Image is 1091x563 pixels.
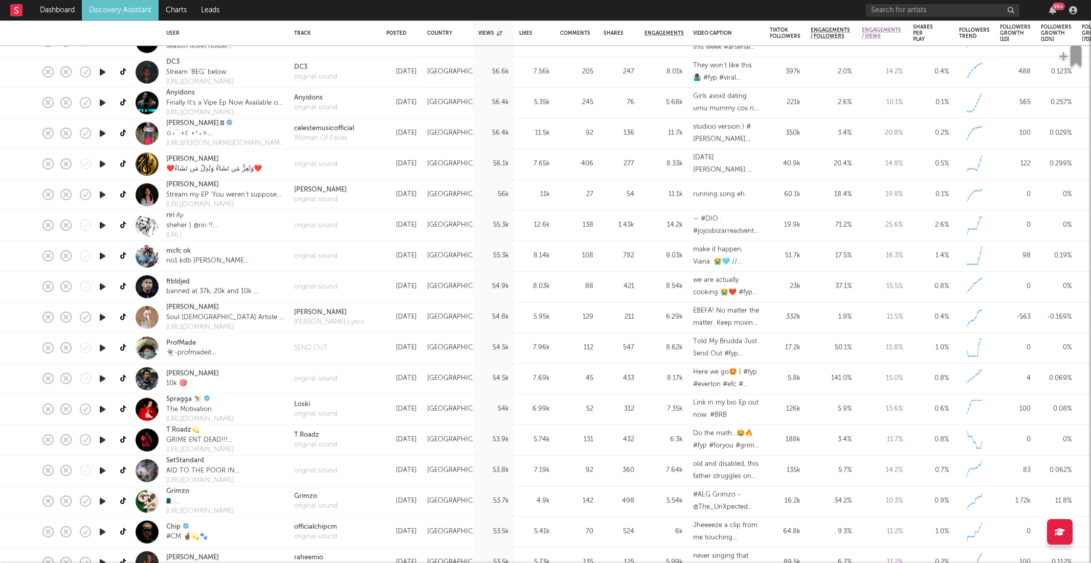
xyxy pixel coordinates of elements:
[294,36,338,46] div: original sound
[427,403,496,415] div: [GEOGRAPHIC_DATA]
[811,158,852,170] div: 20.4 %
[1000,66,1031,78] div: 488
[1041,66,1072,78] div: 0.123 %
[560,219,593,231] div: 138
[693,189,745,201] div: running song eh
[519,372,550,385] div: 7.69k
[427,127,496,139] div: [GEOGRAPHIC_DATA]
[1000,127,1031,139] div: 100
[166,77,234,87] div: [URL][DOMAIN_NAME]
[862,127,903,139] div: 20.8 %
[386,311,417,323] div: [DATE]
[913,372,949,385] div: 0.8 %
[294,133,354,144] a: Woman Of Faces
[811,27,850,39] span: Engagements / Followers
[1000,372,1031,385] div: 4
[811,189,852,201] div: 18.4 %
[913,250,949,262] div: 1.4 %
[644,372,683,385] div: 8.17k
[693,336,760,360] div: Told My Brudda Just Send Out #fyp #profittmade #sendout
[166,108,284,118] div: [URL][DOMAIN_NAME]
[604,280,634,293] div: 421
[1000,189,1031,201] div: 0
[1000,280,1031,293] div: 0
[959,27,990,39] div: Followers Trend
[862,250,903,262] div: 16.3 %
[166,67,234,77] div: Stream 'BEG' below
[770,403,800,415] div: 126k
[770,27,800,39] div: TikTok Followers
[866,4,1019,17] input: Search for artists
[519,35,550,48] div: 11.7k
[294,124,354,134] a: celestemusicofficial
[604,342,634,354] div: 547
[294,159,338,169] div: original sound
[166,200,284,210] div: [URL][DOMAIN_NAME]
[1000,342,1031,354] div: 0
[1049,6,1056,14] button: 99+
[519,97,550,109] div: 5.35k
[693,30,744,36] div: Video Caption
[294,93,338,103] a: Anyidons
[519,30,535,36] div: Likes
[166,138,284,149] div: [URL][PERSON_NAME][DOMAIN_NAME]
[427,158,496,170] div: [GEOGRAPHIC_DATA]
[294,317,364,327] a: [PERSON_NAME] Lyrics
[166,506,284,517] div: [URL][DOMAIN_NAME]
[1000,250,1031,262] div: 98
[862,97,903,109] div: 10.1 %
[1041,342,1072,354] div: 0 %
[427,189,496,201] div: [GEOGRAPHIC_DATA]
[427,30,463,36] div: Country
[166,164,262,174] div: ❤️وَتُعِزُّ مَن تَشَاءُ وَتُذِلُّ مَن تَشَاءُ❤️
[604,97,634,109] div: 76
[604,372,634,385] div: 433
[1041,158,1072,170] div: 0.299 %
[1000,24,1031,42] div: Followers Growth (1d)
[811,97,852,109] div: 2.6 %
[294,440,338,450] div: original sound
[294,532,338,542] a: original sound
[644,66,683,78] div: 8.01k
[604,30,624,36] div: Shares
[644,189,683,201] div: 11.1k
[644,311,683,323] div: 6.29k
[560,250,593,262] div: 108
[811,35,852,48] div: 35.9 %
[560,311,593,323] div: 129
[1000,311,1031,323] div: -563
[294,251,338,261] a: original sound
[560,280,593,293] div: 88
[693,397,760,421] div: Link in my bio Ep out now. #BRB
[644,403,683,415] div: 7.35k
[862,27,901,39] span: Engagements / Views
[166,210,184,221] a: riri 𝜗𝜚
[604,403,634,415] div: 312
[294,522,338,532] a: officialchipcm
[770,127,800,139] div: 350k
[166,128,284,138] div: ✩₊˚.⋆☾⋆⁺₊✧ *ੈ✩‧₊˚
[294,501,338,511] a: original sound
[294,553,338,563] div: raheemio
[519,66,550,78] div: 7.56k
[811,127,852,139] div: 3.4 %
[478,97,509,109] div: 56.4k
[644,97,683,109] div: 5.68k
[862,280,903,293] div: 15.5 %
[519,403,550,415] div: 6.99k
[913,97,949,109] div: 0.1 %
[693,274,760,299] div: we are actually cooking 😭❤️ #fyp #spurs #football #eberechieze #savinho #viral
[166,348,284,358] div: 👻-profmadeit LLAD Enquiries: [EMAIL_ADDRESS][DOMAIN_NAME]
[913,127,949,139] div: 0.2 %
[862,66,903,78] div: 14.2 %
[560,30,590,36] div: Comments
[294,465,338,476] a: original sound
[294,185,347,195] a: [PERSON_NAME]
[294,409,338,419] a: original sound
[166,394,202,405] a: Spragga ⛷️
[294,281,338,292] div: original sound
